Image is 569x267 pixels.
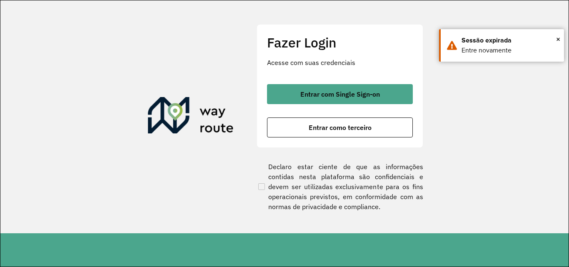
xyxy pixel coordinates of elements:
[267,84,413,104] button: button
[267,117,413,137] button: button
[267,57,413,67] p: Acesse com suas credenciais
[462,45,558,55] div: Entre novamente
[300,91,380,97] span: Entrar com Single Sign-on
[462,35,558,45] div: Sessão expirada
[257,162,423,212] label: Declaro estar ciente de que as informações contidas nesta plataforma são confidenciais e devem se...
[148,97,234,137] img: Roteirizador AmbevTech
[267,35,413,50] h2: Fazer Login
[556,33,560,45] span: ×
[309,124,372,131] span: Entrar como terceiro
[556,33,560,45] button: Close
